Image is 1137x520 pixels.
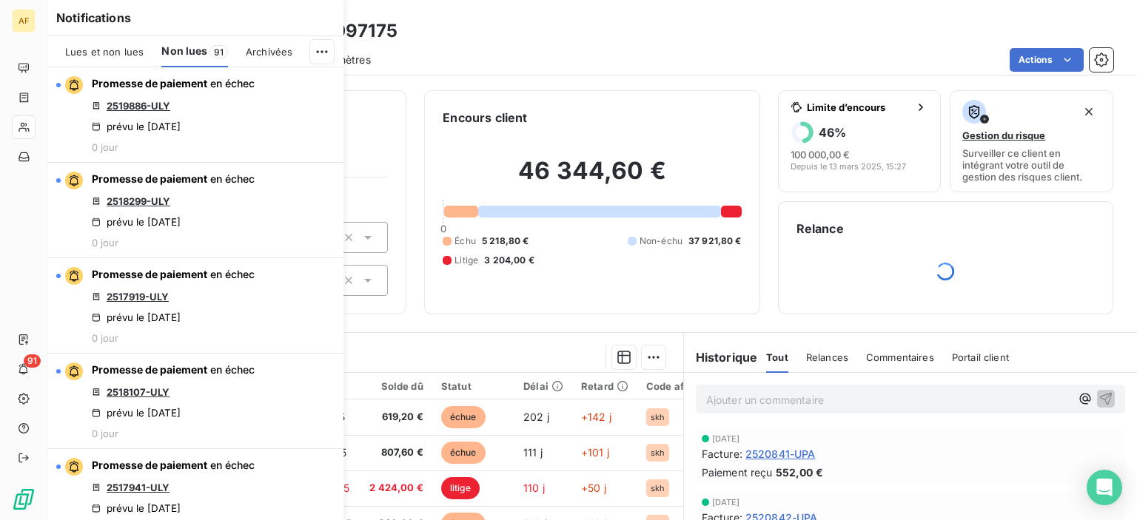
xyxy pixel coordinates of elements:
div: Solde dû [369,380,423,392]
span: [DATE] [712,498,740,507]
span: Lues et non lues [65,46,144,58]
a: 2517919-ULY [107,291,169,303]
span: [DATE] [712,434,740,443]
span: 619,20 € [369,410,423,425]
span: 110 j [523,482,545,494]
span: Promesse de paiement [92,268,207,280]
a: 2518107-ULY [107,386,170,398]
span: Litige [455,254,478,267]
a: 2518299-ULY [107,195,170,207]
span: skh [651,484,665,493]
span: 0 jour [92,237,118,249]
span: Non lues [161,44,207,58]
span: +101 j [581,446,609,459]
span: 5 218,80 € [482,234,529,248]
div: Statut [441,380,506,392]
span: 807,60 € [369,445,423,460]
span: 91 [209,45,228,58]
button: Gestion du risqueSurveiller ce client en intégrant votre outil de gestion des risques client. [950,90,1113,192]
button: Promesse de paiement en échec2518299-ULYprévu le [DATE]0 jour [47,163,343,258]
span: 37 921,80 € [688,234,742,248]
img: Logo LeanPay [12,487,36,511]
span: litige [441,477,480,499]
h6: Relance [796,220,1095,237]
span: 0 jour [92,332,118,344]
span: Limite d’encours [807,101,910,113]
button: Promesse de paiement en échec2517919-ULYprévu le [DATE]0 jour [47,258,343,354]
span: Portail client [952,351,1009,363]
span: 2 424,00 € [369,481,423,496]
button: Promesse de paiement en échec2519886-ULYprévu le [DATE]0 jour [47,67,343,163]
h6: Historique [684,348,758,366]
button: Promesse de paiement en échec2518107-ULYprévu le [DATE]0 jour [47,354,343,449]
div: Retard [581,380,628,392]
div: AF [12,9,36,33]
span: 91 [24,354,41,368]
span: Surveiller ce client en intégrant votre outil de gestion des risques client. [962,147,1101,183]
span: +50 j [581,482,606,494]
a: 2519886-ULY [107,100,170,112]
span: +142 j [581,411,611,423]
span: Promesse de paiement [92,172,207,185]
span: échue [441,442,486,464]
h6: Encours client [443,109,527,126]
span: 552,00 € [776,465,823,480]
span: Tout [766,351,788,363]
span: en échec [210,268,255,280]
span: Gestion du risque [962,129,1045,141]
div: Code affaire [646,380,706,392]
h6: 46 % [819,125,846,140]
button: Limite d’encours46%100 000,00 €Depuis le 13 mars 2025, 15:27 [778,90,942,192]
span: Paiement reçu [702,465,773,480]
div: prévu le [DATE] [92,216,181,228]
span: échue [441,406,486,428]
span: 0 [440,223,446,234]
span: skh [651,413,665,422]
div: prévu le [DATE] [92,121,181,132]
span: Commentaires [866,351,934,363]
span: 3 204,00 € [484,254,534,267]
span: Depuis le 13 mars 2025, 15:27 [791,162,906,171]
span: Promesse de paiement [92,459,207,471]
span: Relances [806,351,848,363]
div: prévu le [DATE] [92,407,181,419]
span: en échec [210,77,255,90]
div: prévu le [DATE] [92,311,181,323]
span: 0 jour [92,141,118,153]
a: 2517941-ULY [107,482,170,493]
span: 100 000,00 € [791,149,850,161]
span: 111 j [523,446,543,459]
span: en échec [210,172,255,185]
span: Facture : [702,446,742,462]
h6: Notifications [56,9,335,27]
span: 2520841-UPA [745,446,816,462]
div: Open Intercom Messenger [1087,470,1122,505]
span: Archivées [246,46,292,58]
span: Non-échu [640,234,682,248]
span: skh [651,448,665,457]
div: prévu le [DATE] [92,502,181,514]
span: Promesse de paiement [92,363,207,376]
button: Actions [1010,48,1084,72]
span: en échec [210,459,255,471]
span: 202 j [523,411,549,423]
span: Promesse de paiement [92,77,207,90]
h2: 46 344,60 € [443,156,741,200]
div: Délai [523,380,563,392]
span: en échec [210,363,255,376]
span: 0 jour [92,428,118,439]
span: Échu [455,234,476,248]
